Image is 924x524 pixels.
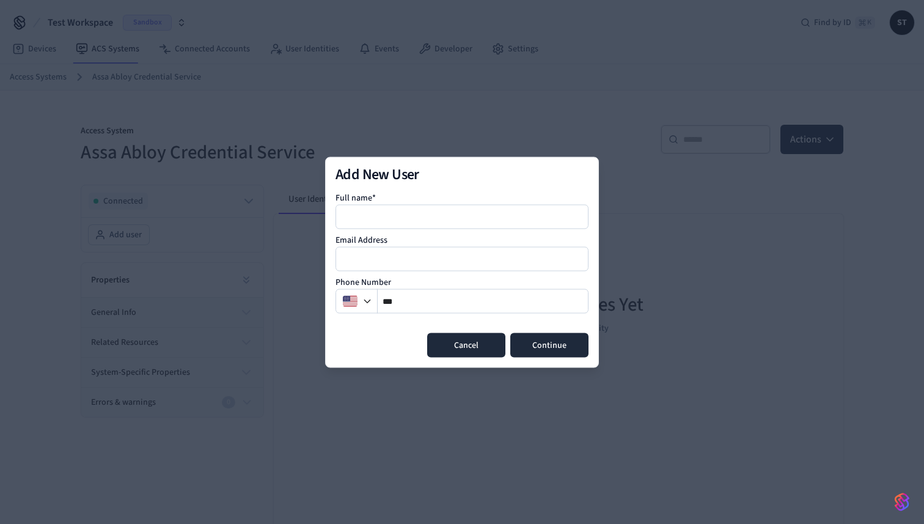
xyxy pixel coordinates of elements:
h2: Add New User [335,167,588,182]
label: Email Address [335,234,387,246]
label: Phone Number [335,276,391,288]
button: Continue [510,333,588,357]
label: Full name* [335,191,376,204]
img: SeamLogoGradient.69752ec5.svg [895,492,909,512]
button: Cancel [427,333,505,357]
